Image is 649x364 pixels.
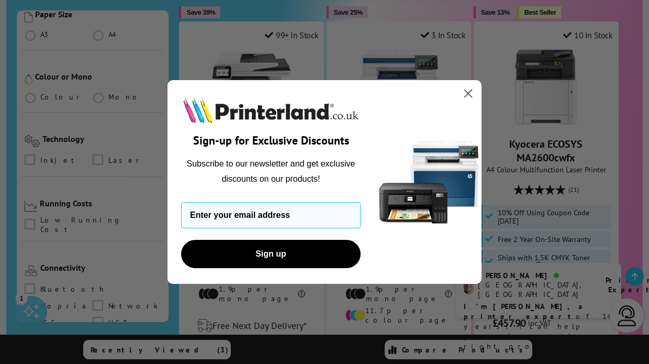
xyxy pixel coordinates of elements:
span: Sign-up for Exclusive Discounts [193,133,349,148]
img: Printerland.co.uk [181,96,361,125]
span: Subscribe to our newsletter and get exclusive discounts on our products! [187,159,355,183]
input: Enter your email address [181,202,361,228]
img: 5290a21f-4df8-4860-95f4-ea1e8d0e8904.png [377,80,482,284]
button: Sign up [181,240,361,268]
button: Close dialog [459,84,477,103]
